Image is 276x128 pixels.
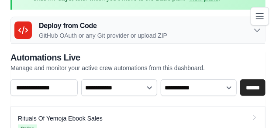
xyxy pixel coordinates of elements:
[39,21,167,31] h3: Deploy from Code
[18,114,103,123] p: Rituals Of Yemoja Ebook Sales
[10,64,205,72] p: Manage and monitor your active crew automations from this dashboard.
[10,51,205,64] h2: Automations Live
[39,31,167,40] p: GitHub OAuth or any Git provider or upload ZIP
[251,7,269,25] button: Toggle navigation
